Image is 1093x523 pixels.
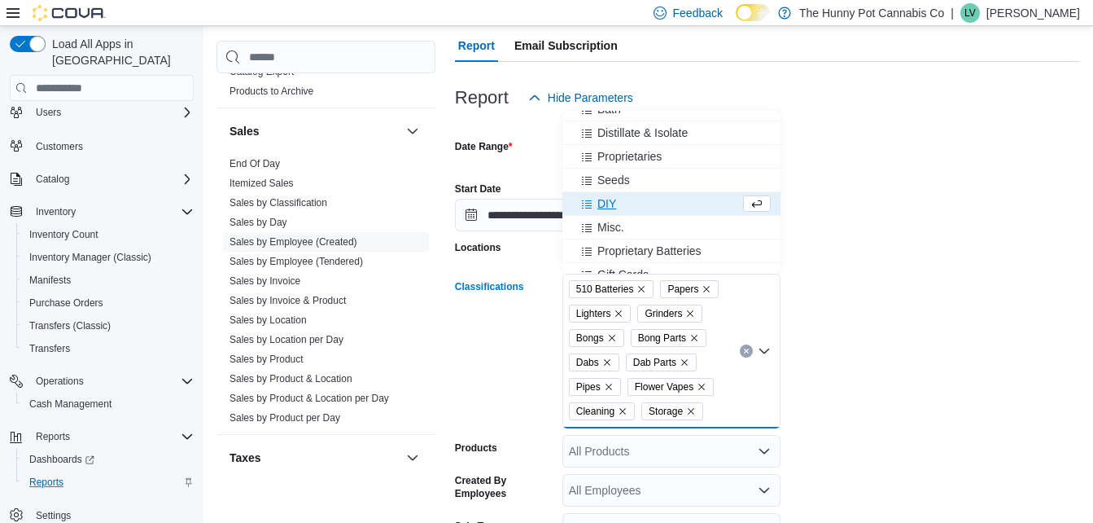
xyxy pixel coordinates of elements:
[16,269,200,292] button: Manifests
[576,281,634,297] span: 510 Batteries
[23,316,194,336] span: Transfers (Classic)
[29,135,194,156] span: Customers
[230,85,313,98] span: Products to Archive
[455,199,611,231] input: Press the down key to open a popover containing a calendar.
[230,123,260,139] h3: Sales
[16,314,200,337] button: Transfers (Classic)
[3,134,200,157] button: Customers
[576,354,599,371] span: Dabs
[597,148,662,165] span: Proprietaries
[29,319,111,332] span: Transfers (Classic)
[758,345,771,358] button: Close list of options
[230,86,313,97] a: Products to Archive
[23,394,194,414] span: Cash Management
[673,5,723,21] span: Feedback
[230,177,294,190] span: Itemized Sales
[458,29,495,62] span: Report
[614,309,623,319] button: Remove Lighters from selection in this group
[230,411,340,424] span: Sales by Product per Day
[455,241,501,254] label: Locations
[607,333,617,343] button: Remove Bongs from selection in this group
[597,196,616,212] span: DIY
[230,255,363,268] span: Sales by Employee (Tendered)
[740,345,753,358] button: Clear input
[3,101,200,124] button: Users
[514,29,618,62] span: Email Subscription
[597,172,630,188] span: Seeds
[626,354,697,371] span: Dab Parts
[638,330,686,346] span: Bong Parts
[645,305,682,322] span: Grinders
[686,407,696,416] button: Remove Storage from selection in this group
[29,169,76,189] button: Catalog
[230,373,352,385] a: Sales by Product & Location
[230,412,340,424] a: Sales by Product per Day
[562,263,780,287] button: Gift Cards
[633,354,676,371] span: Dab Parts
[649,403,683,420] span: Storage
[23,225,105,244] a: Inventory Count
[230,354,304,365] a: Sales by Product
[597,266,649,283] span: Gift Cards
[964,3,976,23] span: LV
[16,471,200,494] button: Reports
[230,235,357,248] span: Sales by Employee (Created)
[230,275,300,287] a: Sales by Invoice
[29,398,111,411] span: Cash Management
[597,125,688,141] span: Distillate & Isolate
[637,305,702,323] span: Grinders
[562,240,780,263] button: Proprietary Batteries
[230,334,343,345] a: Sales by Location per Day
[799,3,944,23] p: The Hunny Pot Cannabis Co
[16,448,200,471] a: Dashboards
[736,4,770,21] input: Dark Mode
[230,353,304,366] span: Sales by Product
[29,342,70,355] span: Transfers
[230,216,287,229] span: Sales by Day
[455,280,524,293] label: Classifications
[23,316,117,336] a: Transfers (Classic)
[230,294,346,307] span: Sales by Invoice & Product
[29,476,63,489] span: Reports
[680,358,689,367] button: Remove Dab Parts from selection in this group
[562,169,780,192] button: Seeds
[36,375,84,388] span: Operations
[230,392,389,405] span: Sales by Product & Location per Day
[602,358,612,367] button: Remove Dabs from selection in this group
[569,378,621,396] span: Pipes
[23,450,194,469] span: Dashboards
[29,453,94,466] span: Dashboards
[16,393,200,415] button: Cash Management
[29,103,194,122] span: Users
[604,382,614,392] button: Remove Pipes from selection in this group
[29,202,82,222] button: Inventory
[667,281,698,297] span: Papers
[3,370,200,393] button: Operations
[36,205,76,218] span: Inventory
[230,157,280,170] span: End Of Day
[636,284,646,294] button: Remove 510 Batteries from selection in this group
[986,3,1080,23] p: [PERSON_NAME]
[16,223,200,246] button: Inventory Count
[455,182,501,196] label: Start Date
[627,378,714,396] span: Flower Vapes
[3,200,200,223] button: Inventory
[455,474,556,500] label: Created By Employees
[23,293,110,313] a: Purchase Orders
[23,270,77,290] a: Manifests
[36,140,83,153] span: Customers
[230,196,327,209] span: Sales by Classification
[562,121,780,145] button: Distillate & Isolate
[29,103,68,122] button: Users
[689,333,699,343] button: Remove Bong Parts from selection in this group
[3,425,200,448] button: Reports
[23,248,194,267] span: Inventory Manager (Classic)
[736,21,737,22] span: Dark Mode
[697,382,706,392] button: Remove Flower Vapes from selection in this group
[23,339,194,358] span: Transfers
[230,393,389,404] a: Sales by Product & Location per Day
[569,354,619,371] span: Dabs
[23,472,70,492] a: Reports
[29,427,194,446] span: Reports
[569,329,624,347] span: Bongs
